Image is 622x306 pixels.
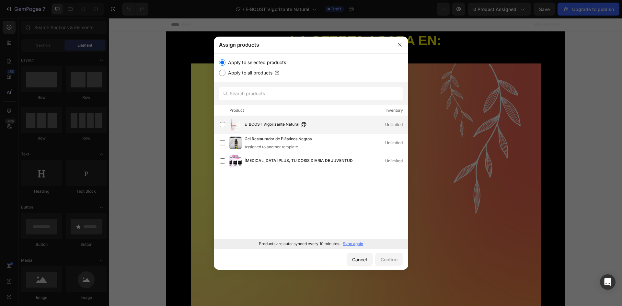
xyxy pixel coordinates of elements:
[386,107,403,114] div: Inventory
[245,121,299,128] span: E-BOOST Vigorizante Natural
[245,157,353,164] span: [MEDICAL_DATA] PLUS, TU DOSIS DIARIA DE JUVENTUD
[375,253,403,266] button: Confirm
[385,140,408,146] div: Unlimited
[219,87,403,100] input: Search products
[214,36,391,53] div: Assign products
[245,136,312,143] span: Gel Restaurador de Plásticos Negros
[352,256,367,263] div: Cancel
[214,53,408,249] div: />
[225,59,286,66] label: Apply to selected products
[245,144,322,150] div: Assigned to another template
[258,32,270,45] div: 58
[385,158,408,164] div: Unlimited
[229,107,244,114] div: Product
[181,15,332,30] strong: LA OFERTA ACABA EN:
[259,241,340,247] p: Products are auto-synced every 10 minutes.
[229,154,242,167] img: product-img
[600,274,616,290] div: Open Intercom Messenger
[229,136,242,149] img: product-img
[343,241,363,247] p: Sync again
[225,69,272,77] label: Apply to all products
[381,256,397,263] div: Confirm
[229,118,242,131] img: product-img
[347,253,373,266] button: Cancel
[244,32,255,45] div: 29
[385,121,408,128] div: Unlimited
